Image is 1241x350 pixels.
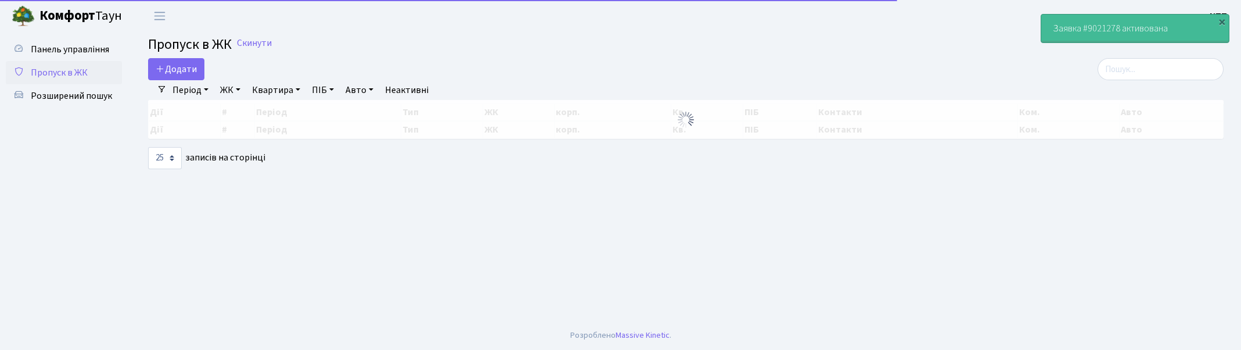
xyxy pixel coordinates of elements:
[237,38,272,49] a: Скинути
[148,58,204,80] a: Додати
[148,147,265,169] label: записів на сторінці
[247,80,305,100] a: Квартира
[148,147,182,169] select: записів на сторінці
[1041,15,1229,42] div: Заявка #9021278 активована
[1210,9,1227,23] a: КПП
[6,38,122,61] a: Панель управління
[570,329,671,342] div: Розроблено .
[677,110,695,129] img: Обробка...
[341,80,378,100] a: Авто
[145,6,174,26] button: Переключити навігацію
[6,61,122,84] a: Пропуск в ЖК
[1216,16,1228,27] div: ×
[12,5,35,28] img: logo.png
[1210,10,1227,23] b: КПП
[148,34,232,55] span: Пропуск в ЖК
[168,80,213,100] a: Період
[1098,58,1224,80] input: Пошук...
[31,90,112,102] span: Розширений пошук
[39,6,122,26] span: Таун
[380,80,433,100] a: Неактивні
[215,80,245,100] a: ЖК
[6,84,122,108] a: Розширений пошук
[31,66,88,79] span: Пропуск в ЖК
[156,63,197,76] span: Додати
[616,329,670,341] a: Massive Kinetic
[31,43,109,56] span: Панель управління
[39,6,95,25] b: Комфорт
[307,80,339,100] a: ПІБ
